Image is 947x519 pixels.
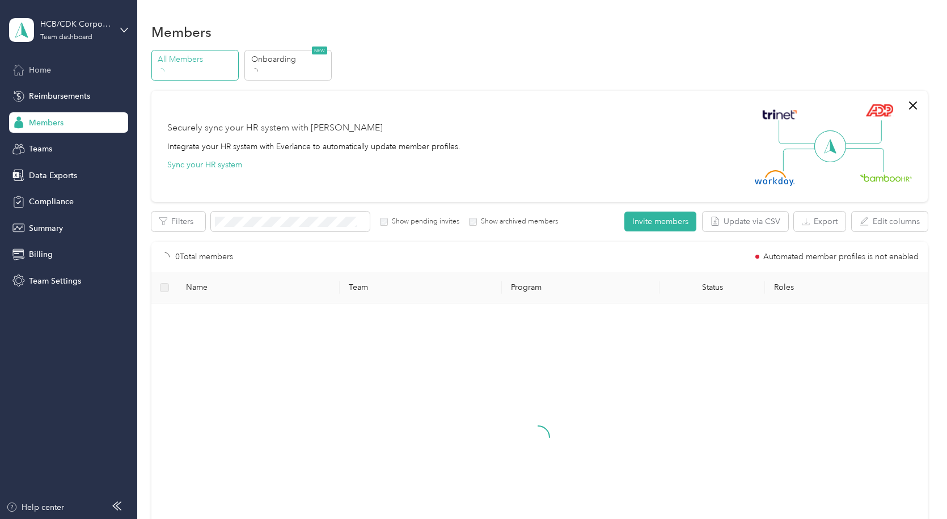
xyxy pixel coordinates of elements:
button: Update via CSV [703,212,788,231]
div: Integrate your HR system with Everlance to automatically update member profiles. [167,141,460,153]
p: All Members [158,53,235,65]
div: HCB/CDK Corporate [40,18,111,30]
span: Reimbursements [29,90,90,102]
img: Line Left Up [779,120,818,145]
span: Members [29,117,64,129]
label: Show pending invites [388,217,459,227]
img: Trinet [760,107,800,123]
button: Help center [6,501,64,513]
span: Team Settings [29,275,81,287]
span: Teams [29,143,52,155]
span: Billing [29,248,53,260]
th: Status [659,272,765,303]
span: Data Exports [29,170,77,182]
img: ADP [865,104,893,117]
span: Summary [29,222,63,234]
img: BambooHR [860,174,912,182]
p: Onboarding [251,53,328,65]
div: Securely sync your HR system with [PERSON_NAME] [167,121,383,135]
th: Roles [765,272,927,303]
p: 0 Total members [175,251,233,263]
button: Sync your HR system [167,159,242,171]
th: Program [502,272,660,303]
th: Team [340,272,502,303]
label: Show archived members [477,217,558,227]
span: NEW [312,47,327,54]
span: Home [29,64,51,76]
button: Export [794,212,845,231]
img: Line Right Up [842,120,882,144]
img: Workday [755,170,794,186]
span: Name [186,282,330,292]
button: Invite members [624,212,696,231]
button: Edit columns [852,212,928,231]
img: Line Right Down [844,148,884,172]
iframe: Everlance-gr Chat Button Frame [883,455,947,519]
span: Compliance [29,196,74,208]
span: Automated member profiles is not enabled [763,253,919,261]
h1: Members [151,26,212,38]
div: Team dashboard [40,34,92,41]
button: Filters [151,212,205,231]
img: Line Left Down [783,148,822,171]
th: Name [177,272,339,303]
